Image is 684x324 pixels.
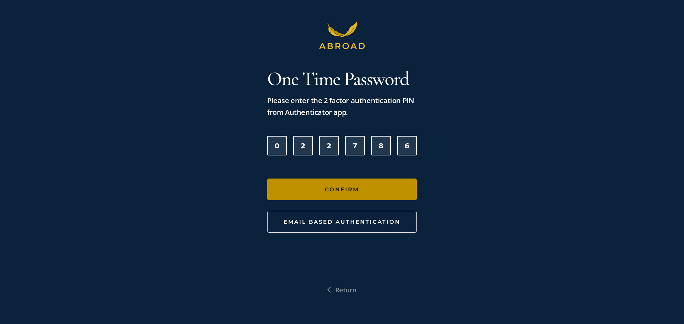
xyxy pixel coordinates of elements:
[397,136,417,155] input: Digit 6
[267,95,417,118] div: Please enter the 2 factor authentication PIN from Authenticator app.
[293,136,313,155] input: Digit 2
[267,136,287,155] input: Please enter verification code. Digit 1
[267,211,417,233] button: Email Based Authentication
[267,179,417,200] button: Confirm
[345,136,365,155] input: Digit 4
[327,284,356,296] a: Return
[267,67,417,91] h1: One Time Password
[371,136,391,155] input: Digit 5
[335,284,357,296] span: Return
[316,21,368,52] img: header logo
[319,136,339,155] input: Digit 3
